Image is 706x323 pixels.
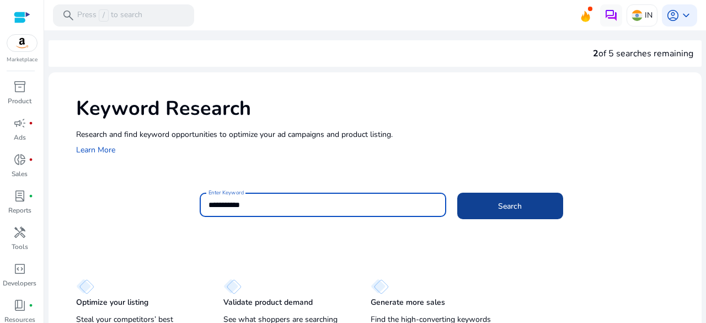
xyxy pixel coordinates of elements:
p: Product [8,96,31,106]
p: Marketplace [7,56,38,64]
span: inventory_2 [13,80,26,93]
img: diamond.svg [223,279,242,294]
span: campaign [13,117,26,130]
span: book_4 [13,299,26,312]
p: IN [645,6,652,25]
button: Search [457,193,563,219]
span: lab_profile [13,189,26,203]
p: Research and find keyword opportunities to optimize your ad campaigns and product listing. [76,129,691,140]
p: Generate more sales [371,297,445,308]
p: Validate product demand [223,297,313,308]
span: fiber_manual_record [29,303,33,308]
span: fiber_manual_record [29,121,33,125]
span: keyboard_arrow_down [680,9,693,22]
p: Tools [12,242,28,252]
span: account_circle [666,9,680,22]
p: Press to search [77,9,142,22]
a: Learn More [76,145,115,155]
span: search [62,9,75,22]
span: / [99,9,109,22]
p: Ads [14,133,26,142]
span: fiber_manual_record [29,157,33,162]
img: diamond.svg [76,279,94,294]
img: amazon.svg [7,35,37,51]
span: handyman [13,226,26,239]
span: code_blocks [13,262,26,276]
p: Optimize your listing [76,297,148,308]
p: Sales [12,169,28,179]
p: Reports [8,205,31,215]
span: Search [498,200,522,212]
span: 2 [593,47,598,60]
h1: Keyword Research [76,97,691,120]
div: of 5 searches remaining [593,47,693,60]
img: in.svg [632,10,643,21]
img: diamond.svg [371,279,389,294]
mat-label: Enter Keyword [208,189,244,197]
p: Developers [3,278,36,288]
span: donut_small [13,153,26,166]
span: fiber_manual_record [29,194,33,198]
